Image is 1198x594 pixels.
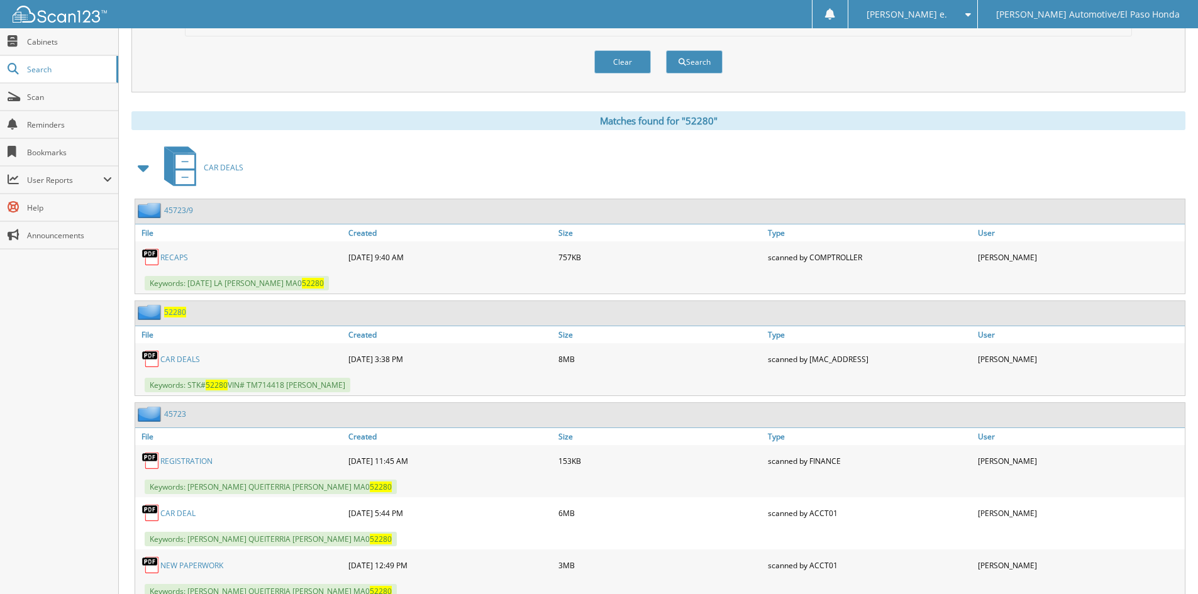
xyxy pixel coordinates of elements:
[145,378,350,392] span: Keywords: STK# VIN# TM714418 [PERSON_NAME]
[164,205,193,216] a: 45723/9
[594,50,651,74] button: Clear
[135,326,345,343] a: File
[145,276,329,290] span: Keywords: [DATE] LA [PERSON_NAME] MA0
[555,245,765,270] div: 757KB
[345,553,555,578] div: [DATE] 12:49 PM
[27,202,112,213] span: Help
[13,6,107,23] img: scan123-logo-white.svg
[765,500,975,525] div: scanned by ACCT01
[370,534,392,544] span: 52280
[131,111,1185,130] div: Matches found for "52280"
[141,248,160,267] img: PDF.png
[975,224,1185,241] a: User
[975,553,1185,578] div: [PERSON_NAME]
[302,278,324,289] span: 52280
[157,143,243,192] a: CAR DEALS
[135,428,345,445] a: File
[164,409,186,419] a: 45723
[160,456,213,466] a: REGISTRATION
[138,202,164,218] img: folder2.png
[160,252,188,263] a: RECAPS
[555,224,765,241] a: Size
[765,448,975,473] div: scanned by FINANCE
[666,50,723,74] button: Search
[206,380,228,390] span: 52280
[345,428,555,445] a: Created
[164,307,186,317] a: 52280
[975,448,1185,473] div: [PERSON_NAME]
[141,451,160,470] img: PDF.png
[555,448,765,473] div: 153KB
[1135,534,1198,594] iframe: Chat Widget
[765,245,975,270] div: scanned by COMPTROLLER
[975,245,1185,270] div: [PERSON_NAME]
[138,304,164,320] img: folder2.png
[975,326,1185,343] a: User
[555,553,765,578] div: 3MB
[345,346,555,371] div: [DATE] 3:38 PM
[27,92,112,102] span: Scan
[555,326,765,343] a: Size
[160,508,196,519] a: CAR DEAL
[145,480,397,494] span: Keywords: [PERSON_NAME] QUEITERRIA [PERSON_NAME] MA0
[975,500,1185,525] div: [PERSON_NAME]
[27,36,112,47] span: Cabinets
[867,11,947,18] span: [PERSON_NAME] e.
[141,349,160,368] img: PDF.png
[27,119,112,130] span: Reminders
[141,503,160,522] img: PDF.png
[765,326,975,343] a: Type
[765,553,975,578] div: scanned by ACCT01
[27,175,103,185] span: User Reports
[370,481,392,492] span: 52280
[555,500,765,525] div: 6MB
[765,224,975,241] a: Type
[975,346,1185,371] div: [PERSON_NAME]
[555,428,765,445] a: Size
[765,346,975,371] div: scanned by [MAC_ADDRESS]
[160,354,200,365] a: CAR DEALS
[27,147,112,158] span: Bookmarks
[345,326,555,343] a: Created
[145,532,397,546] span: Keywords: [PERSON_NAME] QUEITERRIA [PERSON_NAME] MA0
[160,560,223,571] a: NEW PAPERWORK
[135,224,345,241] a: File
[138,406,164,422] img: folder2.png
[141,556,160,575] img: PDF.png
[345,224,555,241] a: Created
[765,428,975,445] a: Type
[27,230,112,241] span: Announcements
[975,428,1185,445] a: User
[996,11,1180,18] span: [PERSON_NAME] Automotive/El Paso Honda
[27,64,110,75] span: Search
[555,346,765,371] div: 8MB
[345,500,555,525] div: [DATE] 5:44 PM
[345,245,555,270] div: [DATE] 9:40 AM
[204,162,243,173] span: CAR DEALS
[345,448,555,473] div: [DATE] 11:45 AM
